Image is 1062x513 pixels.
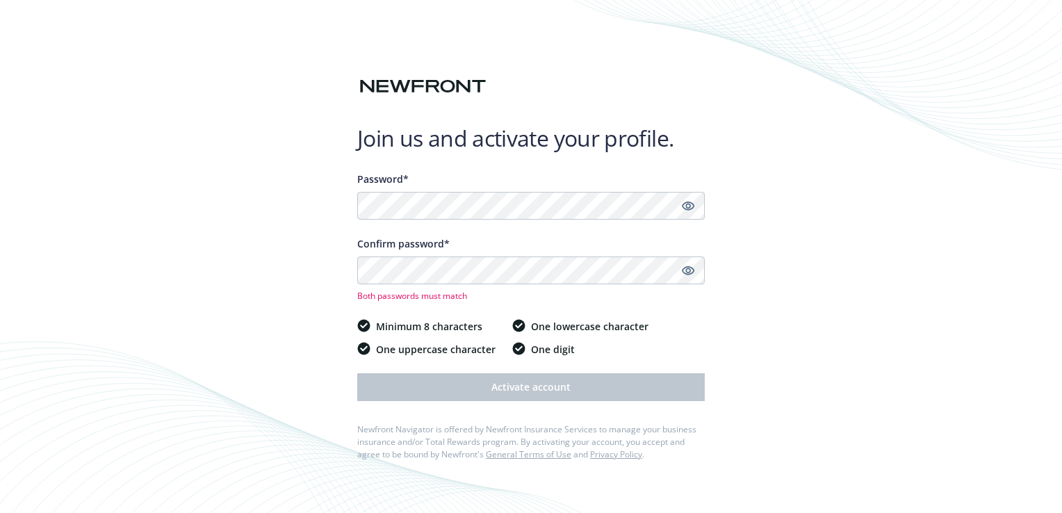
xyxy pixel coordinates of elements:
a: Show password [680,262,696,279]
span: Password* [357,172,409,186]
h1: Join us and activate your profile. [357,124,705,152]
a: Show password [680,197,696,214]
span: Minimum 8 characters [376,319,482,334]
span: Confirm password* [357,237,450,250]
button: Activate account [357,373,705,401]
img: Newfront logo [357,74,489,99]
a: Privacy Policy [590,448,642,460]
span: Both passwords must match [357,290,705,302]
input: Confirm your unique password... [357,256,705,284]
input: Enter a unique password... [357,192,705,220]
a: General Terms of Use [486,448,571,460]
span: One uppercase character [376,342,496,357]
div: Newfront Navigator is offered by Newfront Insurance Services to manage your business insurance an... [357,423,705,461]
span: Activate account [491,380,571,393]
span: One digit [531,342,575,357]
span: One lowercase character [531,319,648,334]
